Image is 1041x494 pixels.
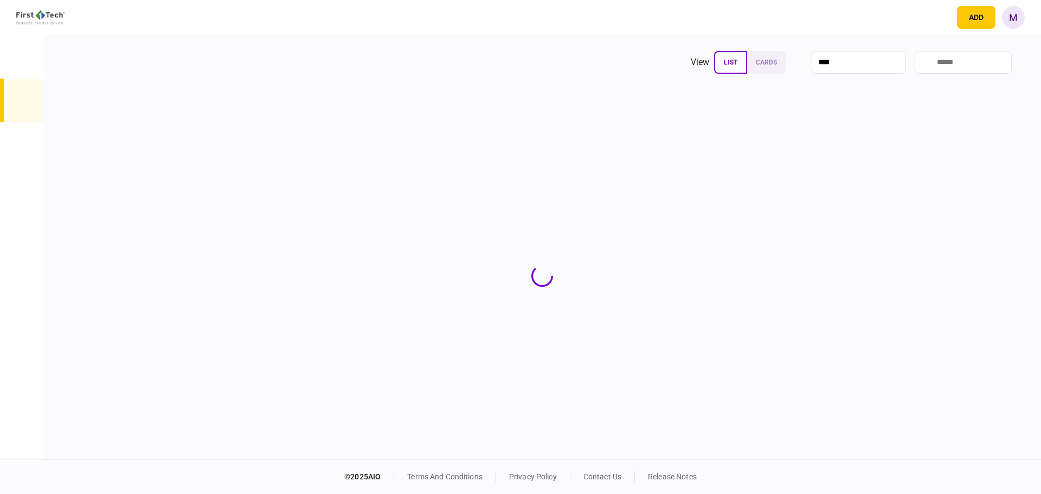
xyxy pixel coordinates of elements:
[957,6,995,29] button: open adding identity options
[691,56,710,69] div: view
[509,472,557,481] a: privacy policy
[583,472,621,481] a: contact us
[928,6,950,29] button: open notifications list
[756,59,777,66] span: cards
[648,472,697,481] a: release notes
[16,10,65,24] img: client company logo
[747,51,786,74] button: cards
[724,59,737,66] span: list
[1002,6,1025,29] button: M
[407,472,483,481] a: terms and conditions
[714,51,747,74] button: list
[344,471,394,483] div: © 2025 AIO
